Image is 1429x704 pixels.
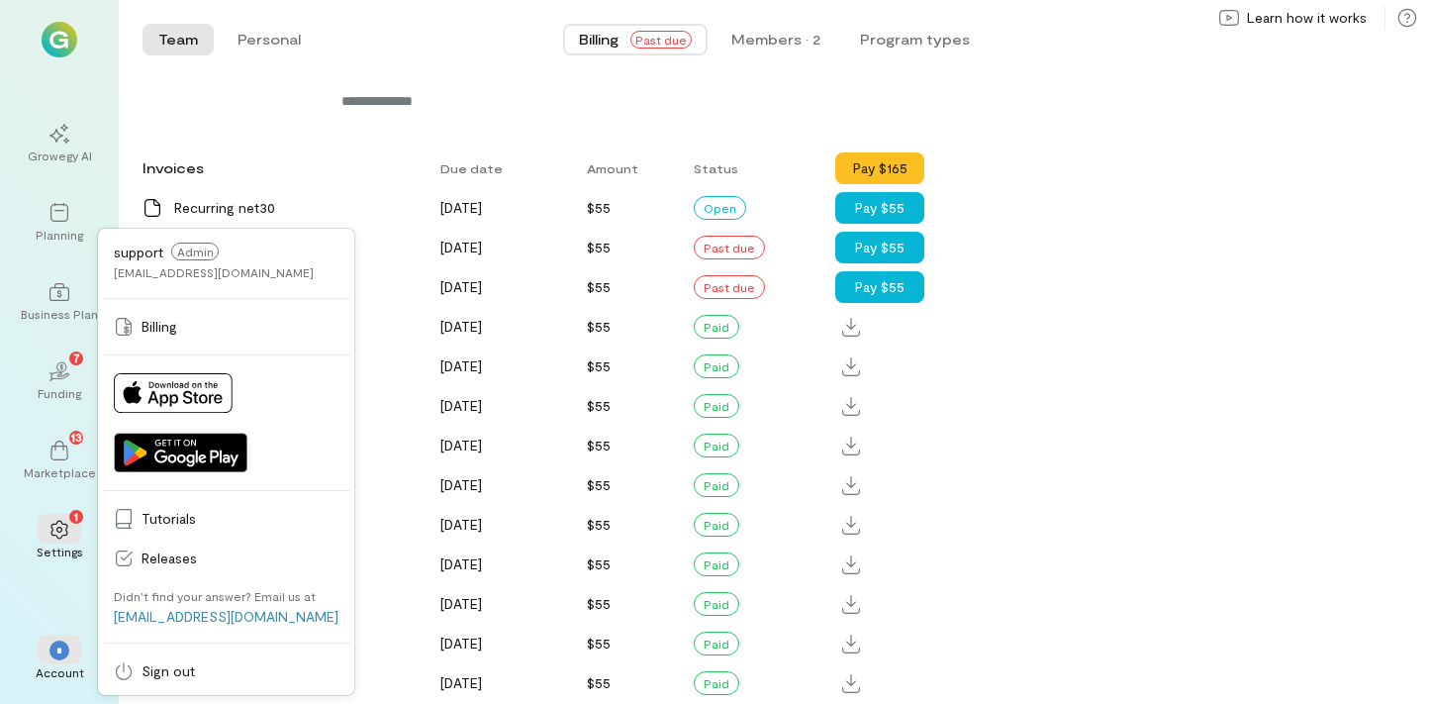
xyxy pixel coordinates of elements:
div: Paid [694,671,739,695]
div: Paid [694,553,739,576]
div: Growegy AI [28,148,92,163]
span: 13 [71,428,82,446]
span: $55 [587,397,611,414]
span: Tutorials [142,509,338,529]
div: Funding [38,385,81,401]
span: $55 [587,555,611,572]
img: Download on App Store [114,373,233,413]
span: [DATE] [440,278,482,295]
button: BillingPast due [563,24,708,55]
span: [DATE] [440,674,482,691]
a: Sign out [102,652,350,691]
div: Paid [694,513,739,537]
span: [DATE] [440,239,482,255]
div: Paid [694,592,739,616]
button: Pay $165 [835,152,924,184]
button: Pay $55 [835,192,924,224]
div: Paid [694,434,739,457]
button: Pay $55 [835,271,924,303]
div: Marketplace [24,464,96,480]
button: Program types [844,24,986,55]
div: Amount [575,151,683,186]
span: [DATE] [440,595,482,612]
span: Past due [630,31,692,49]
span: [DATE] [440,199,482,216]
span: [DATE] [440,357,482,374]
button: Team [143,24,214,55]
a: Settings [24,504,95,575]
span: Learn how it works [1247,8,1367,28]
span: [DATE] [440,476,482,493]
div: Account [36,664,84,680]
img: Get it on Google Play [114,433,247,472]
div: Due date [429,151,574,186]
a: Planning [24,187,95,258]
span: $55 [587,199,611,216]
span: $55 [587,635,611,652]
span: [DATE] [440,635,482,652]
a: [EMAIL_ADDRESS][DOMAIN_NAME] [114,608,338,625]
button: Pay $55 [835,232,924,263]
span: $55 [587,278,611,295]
span: $55 [587,476,611,493]
div: Didn’t find your answer? Email us at [114,588,316,604]
div: Paid [694,632,739,655]
span: 1 [74,507,78,525]
div: Planning [36,227,83,243]
span: $55 [587,674,611,691]
button: Members · 2 [715,24,836,55]
span: support [114,244,163,260]
span: $55 [587,437,611,453]
span: [DATE] [440,516,482,533]
div: Paid [694,315,739,339]
a: Tutorials [102,499,350,539]
div: Settings [37,544,83,559]
div: Status [682,151,835,186]
span: $55 [587,595,611,612]
div: Business Plan [21,306,98,322]
span: Billing [579,30,619,50]
div: Past due [694,236,765,259]
div: Members · 2 [731,30,820,50]
div: Paid [694,354,739,378]
span: Releases [142,549,338,568]
span: [DATE] [440,437,482,453]
a: Releases [102,539,350,578]
div: Paid [694,473,739,497]
span: $55 [587,318,611,335]
div: Recurring net30 [174,198,417,218]
span: $55 [587,516,611,533]
div: *Account [24,625,95,696]
div: Invoices [131,149,429,188]
span: [DATE] [440,318,482,335]
div: Paid [694,394,739,418]
span: $55 [587,239,611,255]
span: $55 [587,357,611,374]
a: Growegy AI [24,108,95,179]
span: Admin [171,243,219,260]
div: [EMAIL_ADDRESS][DOMAIN_NAME] [114,264,314,280]
a: Business Plan [24,266,95,338]
button: Personal [222,24,317,55]
div: Open [694,196,746,220]
a: Funding [24,346,95,417]
a: Marketplace [24,425,95,496]
a: Billing [102,307,350,347]
span: [DATE] [440,555,482,572]
span: 7 [73,349,80,366]
span: Sign out [142,661,338,681]
div: Past due [694,275,765,299]
span: Billing [142,317,338,337]
span: [DATE] [440,397,482,414]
